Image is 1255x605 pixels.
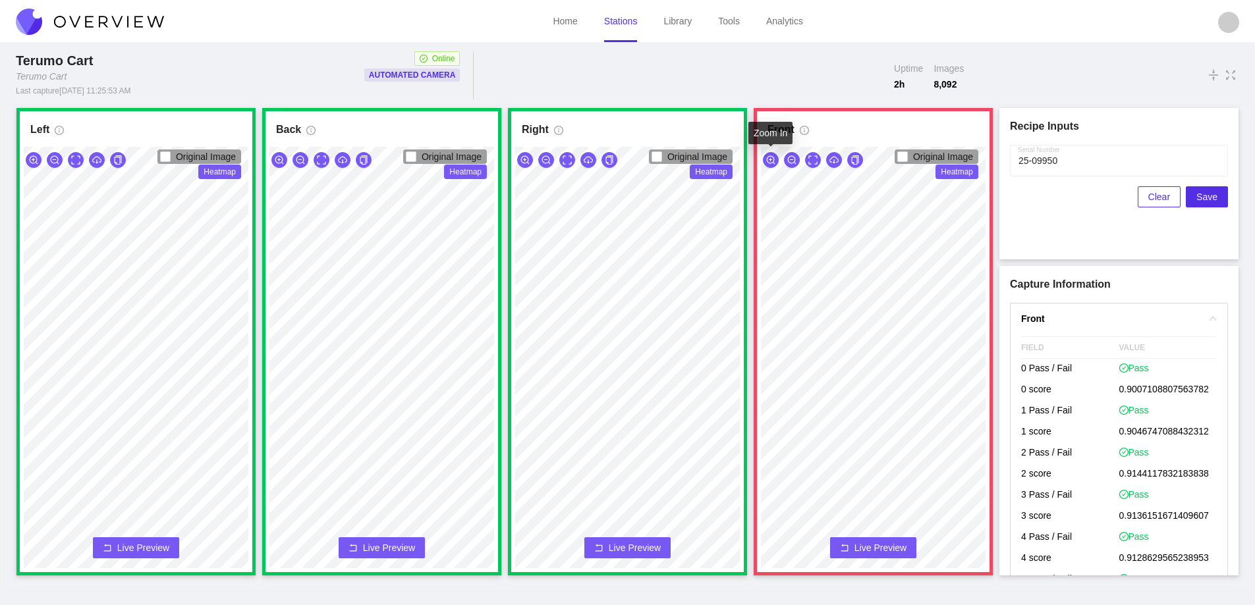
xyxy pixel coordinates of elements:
[580,152,596,168] button: cloud-download
[1119,404,1149,417] span: Pass
[1208,67,1219,83] span: vertical-align-middle
[1021,485,1119,506] p: 3 Pass / Fail
[517,152,533,168] button: zoom-in
[609,541,661,554] span: Live Preview
[604,16,638,26] a: Stations
[894,62,923,75] span: Uptime
[16,70,67,83] div: Terumo Cart
[363,541,415,554] span: Live Preview
[110,152,126,168] button: copy
[1196,190,1217,204] span: Save
[1021,401,1119,422] p: 1 Pass / Fail
[68,152,84,168] button: expand
[317,155,326,166] span: expand
[1138,186,1181,207] button: Clear
[276,122,301,138] h1: Back
[847,152,863,168] button: copy
[787,155,796,166] span: zoom-out
[840,543,849,554] span: rollback
[16,51,98,70] div: Terumo Cart
[1119,574,1129,583] span: check-circle
[1021,337,1119,358] span: FIELD
[554,126,563,140] span: info-circle
[50,155,59,166] span: zoom-out
[766,16,803,26] a: Analytics
[1119,488,1149,501] span: Pass
[1119,490,1129,499] span: check-circle
[1010,118,1228,134] h1: Recipe Inputs
[829,155,839,166] span: cloud-download
[851,155,860,166] span: copy
[55,126,64,140] span: info-circle
[748,122,793,144] div: Zoom In
[92,155,101,166] span: cloud-download
[16,86,131,96] div: Last capture [DATE] 11:25:53 AM
[1119,530,1149,543] span: Pass
[422,151,482,162] span: Original Image
[338,155,347,166] span: cloud-download
[359,155,368,166] span: copy
[176,151,236,162] span: Original Image
[306,126,316,140] span: info-circle
[1119,337,1217,358] span: VALUE
[766,155,775,166] span: zoom-in
[369,68,456,82] p: Automated Camera
[16,9,164,35] img: Overview
[538,152,554,168] button: zoom-out
[26,152,42,168] button: zoom-in
[16,53,93,68] span: Terumo Cart
[553,16,577,26] a: Home
[763,152,779,168] button: zoom-in
[1011,303,1227,334] div: rightFront
[93,537,179,558] button: rollbackLive Preview
[275,155,284,166] span: zoom-in
[356,152,372,168] button: copy
[690,165,733,179] span: Heatmap
[584,537,671,558] button: rollbackLive Preview
[1119,532,1129,541] span: check-circle
[47,152,63,168] button: zoom-out
[520,155,530,166] span: zoom-in
[103,543,112,554] span: rollback
[296,155,305,166] span: zoom-out
[935,165,978,179] span: Heatmap
[1209,315,1217,323] span: right
[1119,464,1217,485] p: 0.9144117832183838
[584,155,593,166] span: cloud-download
[432,52,455,65] span: Online
[1119,572,1149,585] span: Pass
[1021,359,1119,380] p: 0 Pass / Fail
[1021,422,1119,443] p: 1 score
[89,152,105,168] button: cloud-download
[1148,190,1170,204] span: Clear
[559,152,575,168] button: expand
[1018,145,1060,155] label: Serial Number
[542,155,551,166] span: zoom-out
[1186,186,1228,207] button: Save
[1119,548,1217,569] p: 0.9128629565238953
[594,543,603,554] span: rollback
[663,16,692,26] a: Library
[605,155,614,166] span: copy
[667,151,727,162] span: Original Image
[1021,569,1119,591] p: 5 Pass / Fail
[1225,68,1237,82] span: fullscreen
[1119,406,1129,415] span: check-circle
[1119,363,1129,373] span: check-circle
[335,152,350,168] button: cloud-download
[1021,548,1119,569] p: 4 score
[30,122,49,138] h1: Left
[826,152,842,168] button: cloud-download
[29,155,38,166] span: zoom-in
[894,78,923,91] span: 2 h
[601,152,617,168] button: copy
[1010,276,1228,292] h1: Capture Information
[1119,380,1217,401] p: 0.9007108807563782
[1021,527,1119,548] p: 4 Pass / Fail
[808,155,818,166] span: expand
[314,152,329,168] button: expand
[71,155,80,166] span: expand
[113,155,123,166] span: copy
[934,62,964,75] span: Images
[913,151,973,162] span: Original Image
